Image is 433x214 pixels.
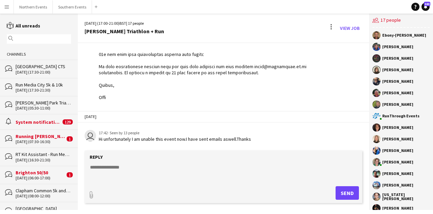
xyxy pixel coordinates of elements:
div: [PERSON_NAME] [382,68,413,72]
div: Brighton 50/50 [16,170,65,176]
button: Northern Events [14,0,53,14]
div: RunThrough Events [382,114,419,118]
div: [US_STATE][PERSON_NAME] [382,193,430,201]
span: 129 [63,119,73,124]
div: [PERSON_NAME] [382,91,413,95]
div: RT Kit Assistant - Run Media City 5k & 10k [16,151,71,157]
div: Clapham Common 5k and 10k [16,188,71,194]
label: Reply [90,154,103,160]
div: [PERSON_NAME] [382,125,413,130]
div: [PERSON_NAME] [382,206,413,210]
span: 1 [67,172,73,177]
div: System notifications [16,119,61,125]
div: Run Media City 5k & 10k [16,82,71,88]
div: [GEOGRAPHIC_DATA] [16,206,71,212]
div: [PERSON_NAME] [382,160,413,164]
span: · Seen by 13 people [108,130,139,135]
span: BST [119,21,126,26]
div: [PERSON_NAME] [382,45,413,49]
div: [PERSON_NAME] [382,137,413,141]
div: [DATE] (06:00-17:00) [16,176,65,180]
div: [PERSON_NAME] [382,102,413,106]
div: [PERSON_NAME] [382,183,413,187]
div: [PERSON_NAME] [382,56,413,60]
div: [DATE] (17:30-21:00) [16,70,71,75]
div: Ebony-[PERSON_NAME] [382,33,426,37]
div: [DATE] (07:30-16:30) [16,139,65,144]
div: [PERSON_NAME] Triathlon + Run [85,28,164,34]
span: 1 [67,136,73,141]
div: 17:42 [99,130,251,136]
div: [PERSON_NAME] [382,79,413,83]
div: Running [PERSON_NAME] Park Races & Duathlon [16,133,65,139]
div: [PERSON_NAME] Park Triathlon [16,100,71,106]
div: 17 people [372,14,430,28]
div: [DATE] (05:30-11:00) [16,106,71,111]
div: Hi unfortunately I am unable this event now.I have sent emails aswell.Thanks [99,136,251,142]
div: [DATE] [78,111,369,122]
button: Send [336,186,359,200]
div: [PERSON_NAME] [382,172,413,176]
div: [GEOGRAPHIC_DATA] CTS [16,63,71,70]
button: Southern Events [53,0,92,14]
a: 163 [421,3,430,11]
div: [DATE] (16:30-21:30) [16,158,71,162]
div: [DATE] (17:00-21:00) | 17 people [85,20,164,26]
span: 163 [424,2,430,6]
div: [DATE] (17:30-21:30) [16,88,71,93]
div: [DATE] (08:00-12:00) [16,194,71,198]
div: [PERSON_NAME] [382,149,413,153]
a: View Job [337,23,362,34]
a: All unreads [7,23,40,29]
